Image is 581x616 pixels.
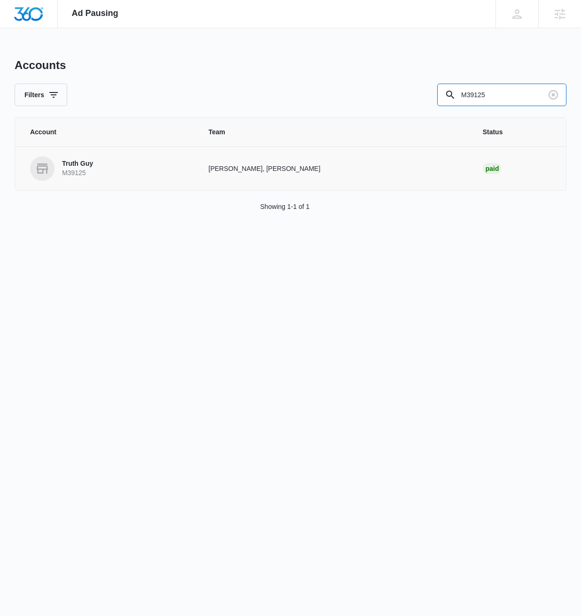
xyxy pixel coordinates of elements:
[209,164,460,174] p: [PERSON_NAME], [PERSON_NAME]
[30,127,186,137] span: Account
[209,127,460,137] span: Team
[15,84,67,106] button: Filters
[30,156,186,181] a: Truth GuyM39125
[72,8,118,18] span: Ad Pausing
[62,159,93,169] p: Truth Guy
[62,169,93,178] p: M39125
[483,127,551,137] span: Status
[546,87,561,102] button: Clear
[483,163,502,174] div: Paid
[260,202,309,212] p: Showing 1-1 of 1
[15,58,66,72] h1: Accounts
[437,84,566,106] input: Search By Account Number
